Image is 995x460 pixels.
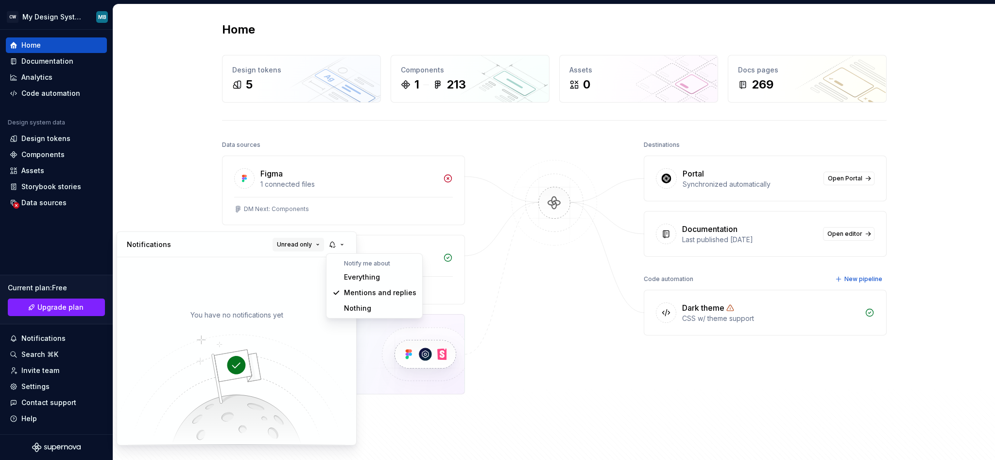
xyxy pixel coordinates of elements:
[344,303,416,313] div: Nothing
[344,288,416,298] div: Mentions and replies
[127,240,171,249] p: Notifications
[190,310,283,320] p: You have no notifications yet
[344,272,416,282] div: Everything
[344,260,420,267] div: Notify me about
[277,241,312,248] span: Unread only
